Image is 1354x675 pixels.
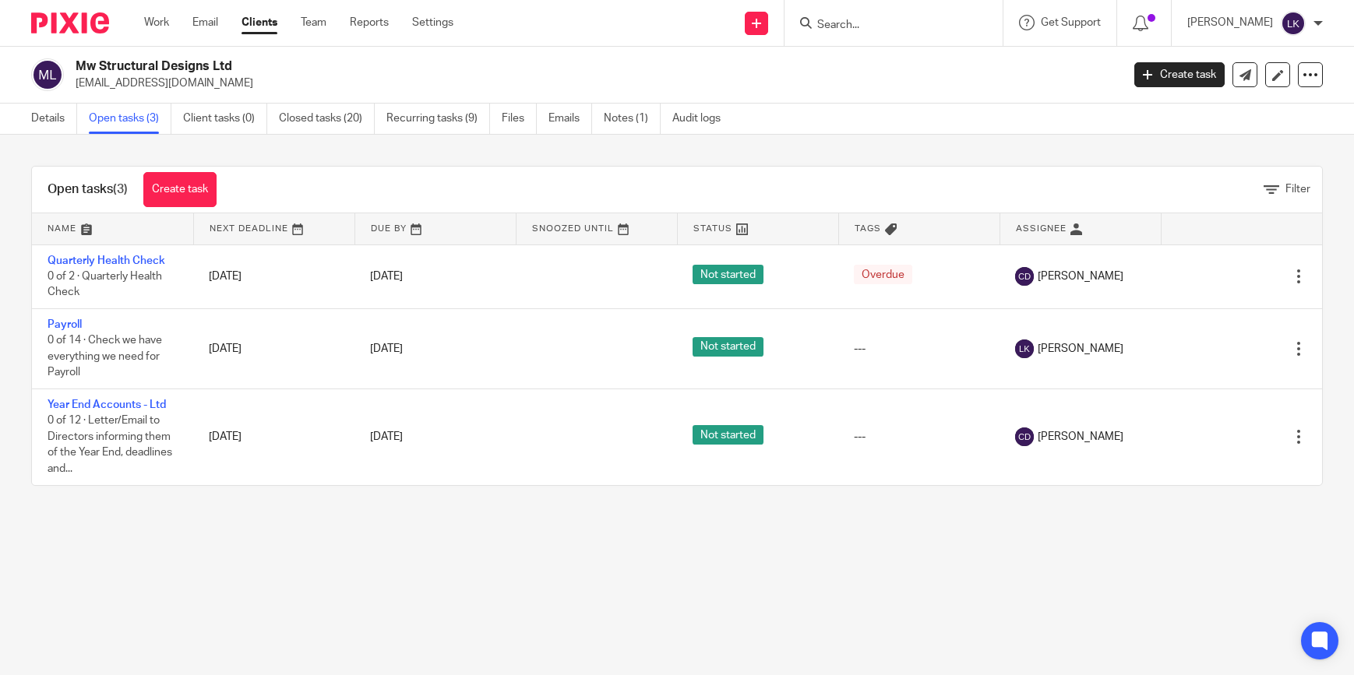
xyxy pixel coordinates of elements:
a: Closed tasks (20) [279,104,375,134]
a: Client tasks (0) [183,104,267,134]
a: Details [31,104,77,134]
a: Year End Accounts - Ltd [48,399,166,410]
img: svg%3E [1015,427,1034,446]
p: [EMAIL_ADDRESS][DOMAIN_NAME] [76,76,1111,91]
a: Payroll [48,319,82,330]
span: Snoozed Until [532,224,614,233]
span: Filter [1285,184,1310,195]
span: (3) [113,183,128,195]
span: [PERSON_NAME] [1038,341,1123,357]
span: Not started [693,425,763,445]
td: [DATE] [193,308,354,388]
div: --- [854,341,984,357]
img: Pixie [31,12,109,33]
a: Reports [350,15,389,30]
a: Team [301,15,326,30]
span: Get Support [1041,17,1101,28]
h1: Open tasks [48,181,128,198]
a: Create task [143,172,217,207]
a: Create task [1134,62,1225,87]
span: [DATE] [370,271,403,282]
h2: Mw Structural Designs Ltd [76,58,904,75]
span: [PERSON_NAME] [1038,429,1123,445]
a: Clients [242,15,277,30]
td: [DATE] [193,244,354,308]
td: [DATE] [193,389,354,485]
a: Email [192,15,218,30]
span: Not started [693,337,763,357]
span: Not started [693,265,763,284]
span: Status [693,224,732,233]
a: Notes (1) [604,104,661,134]
div: --- [854,429,984,445]
img: svg%3E [1281,11,1306,36]
span: [PERSON_NAME] [1038,269,1123,284]
span: 0 of 12 · Letter/Email to Directors informing them of the Year End, deadlines and... [48,416,172,475]
span: 0 of 2 · Quarterly Health Check [48,271,162,298]
img: svg%3E [1015,267,1034,286]
span: Tags [855,224,881,233]
a: Work [144,15,169,30]
span: [DATE] [370,343,403,354]
a: Recurring tasks (9) [386,104,490,134]
span: Overdue [854,265,912,284]
a: Quarterly Health Check [48,255,165,266]
a: Settings [412,15,453,30]
img: svg%3E [31,58,64,91]
a: Open tasks (3) [89,104,171,134]
a: Emails [548,104,592,134]
a: Audit logs [672,104,732,134]
p: [PERSON_NAME] [1187,15,1273,30]
span: 0 of 14 · Check we have everything we need for Payroll [48,336,162,378]
a: Files [502,104,537,134]
input: Search [816,19,956,33]
img: svg%3E [1015,339,1034,358]
span: [DATE] [370,431,403,442]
